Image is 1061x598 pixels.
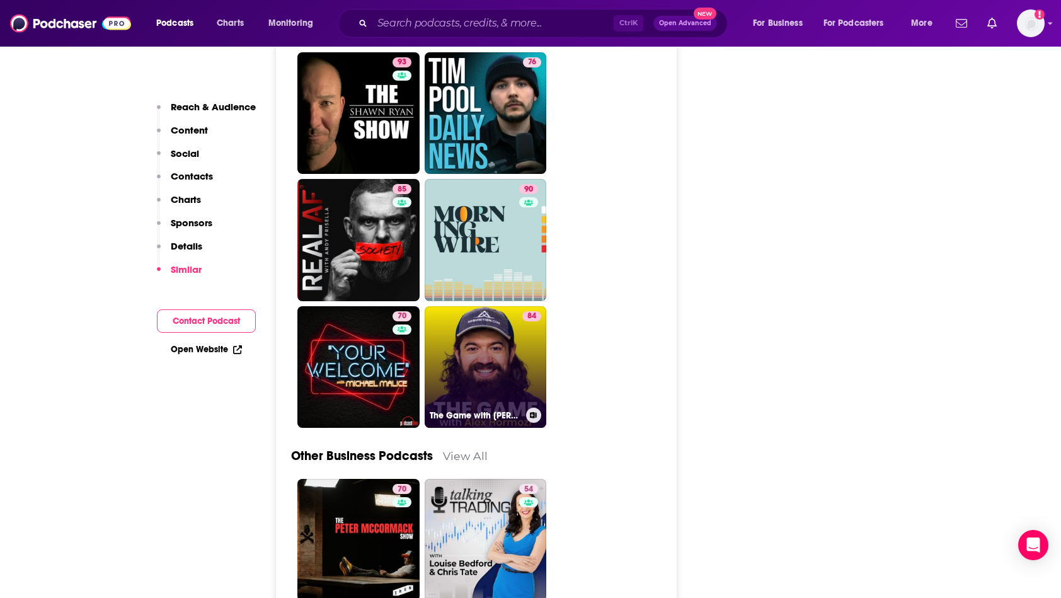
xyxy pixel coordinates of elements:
span: Charts [217,14,244,32]
button: Sponsors [157,217,212,240]
a: 76 [523,57,541,67]
p: Content [171,124,208,136]
div: Open Intercom Messenger [1018,530,1048,560]
p: Sponsors [171,217,212,229]
button: open menu [902,13,948,33]
a: View All [443,449,488,463]
h3: The Game with [PERSON_NAME] [430,410,521,421]
span: 70 [398,483,406,496]
span: 93 [398,56,406,69]
button: open menu [147,13,210,33]
span: Podcasts [156,14,193,32]
button: Similar [157,263,202,287]
p: Charts [171,193,201,205]
button: Contacts [157,170,213,193]
input: Search podcasts, credits, & more... [372,13,614,33]
a: 84 [522,311,541,321]
span: More [911,14,932,32]
span: For Podcasters [823,14,884,32]
a: 90 [519,184,538,194]
button: Content [157,124,208,147]
a: 70 [297,306,420,428]
button: Details [157,240,202,263]
span: For Business [753,14,803,32]
button: Open AdvancedNew [653,16,717,31]
button: Contact Podcast [157,309,256,333]
p: Social [171,147,199,159]
button: Social [157,147,199,171]
span: 70 [398,310,406,323]
a: 54 [519,484,538,494]
a: 85 [393,184,411,194]
p: Similar [171,263,202,275]
span: New [694,8,716,20]
p: Reach & Audience [171,101,256,113]
a: 90 [425,179,547,301]
button: Charts [157,193,201,217]
a: Other Business Podcasts [291,448,433,464]
span: 54 [524,483,533,496]
span: 76 [528,56,536,69]
a: 93 [393,57,411,67]
a: Charts [209,13,251,33]
span: Logged in as dkcsports [1017,9,1045,37]
a: Show notifications dropdown [982,13,1002,34]
a: 76 [425,52,547,175]
span: 84 [527,310,536,323]
a: Open Website [171,344,242,355]
p: Contacts [171,170,213,182]
a: Show notifications dropdown [951,13,972,34]
button: open menu [260,13,330,33]
img: User Profile [1017,9,1045,37]
a: 70 [393,311,411,321]
span: Open Advanced [659,20,711,26]
button: open menu [744,13,818,33]
span: 90 [524,183,533,196]
a: 93 [297,52,420,175]
a: 84The Game with [PERSON_NAME] [425,306,547,428]
p: Details [171,240,202,252]
button: Show profile menu [1017,9,1045,37]
div: Search podcasts, credits, & more... [350,9,740,38]
a: 70 [393,484,411,494]
span: Ctrl K [614,15,643,32]
svg: Add a profile image [1035,9,1045,20]
span: Monitoring [268,14,313,32]
img: Podchaser - Follow, Share and Rate Podcasts [10,11,131,35]
button: open menu [815,13,902,33]
a: 85 [297,179,420,301]
span: 85 [398,183,406,196]
button: Reach & Audience [157,101,256,124]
